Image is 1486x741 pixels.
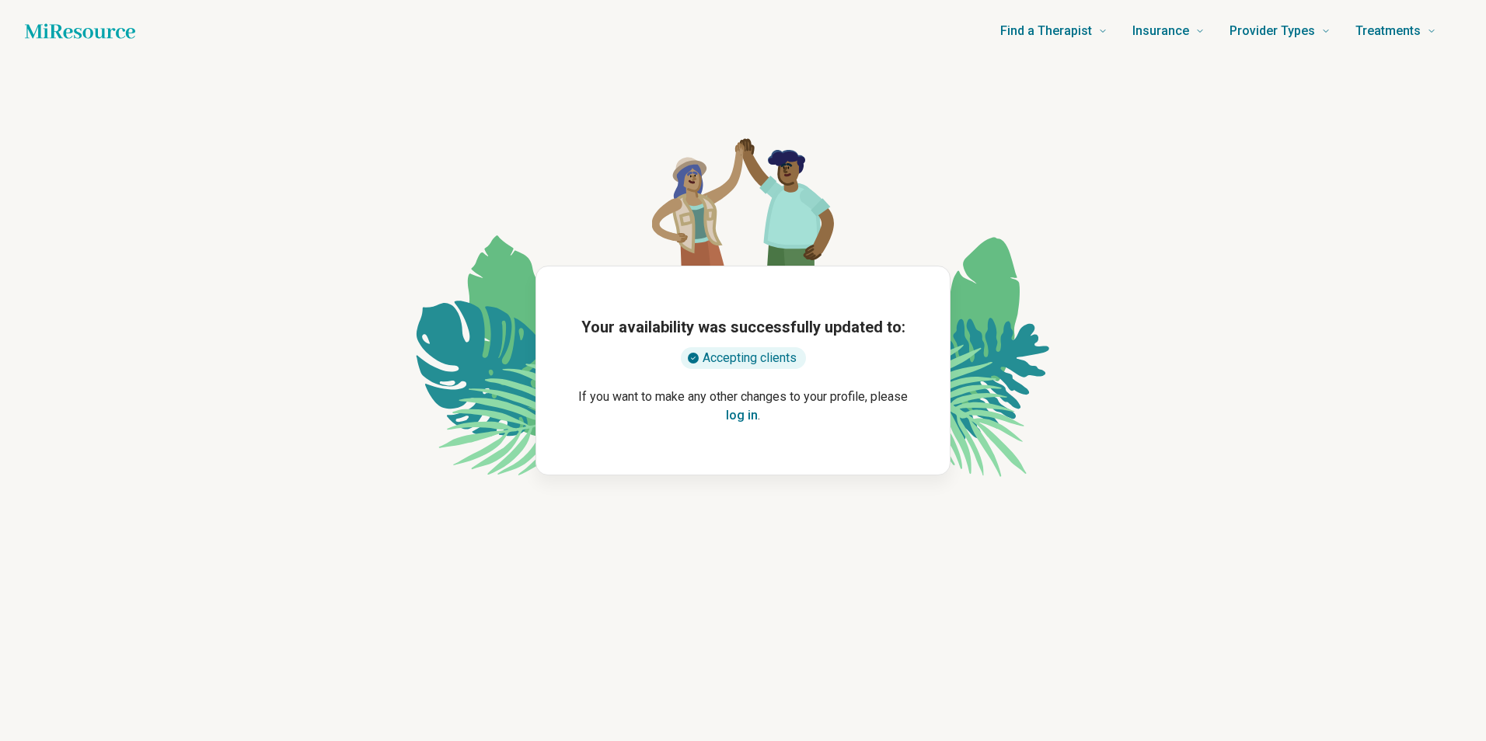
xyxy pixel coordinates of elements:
h1: Your availability was successfully updated to: [581,316,905,338]
p: If you want to make any other changes to your profile, please . [561,388,925,425]
span: Find a Therapist [1000,20,1092,42]
span: Provider Types [1230,20,1315,42]
a: Home page [25,16,135,47]
span: Insurance [1132,20,1189,42]
div: Accepting clients [681,347,806,369]
button: log in [726,406,758,425]
span: Treatments [1355,20,1421,42]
